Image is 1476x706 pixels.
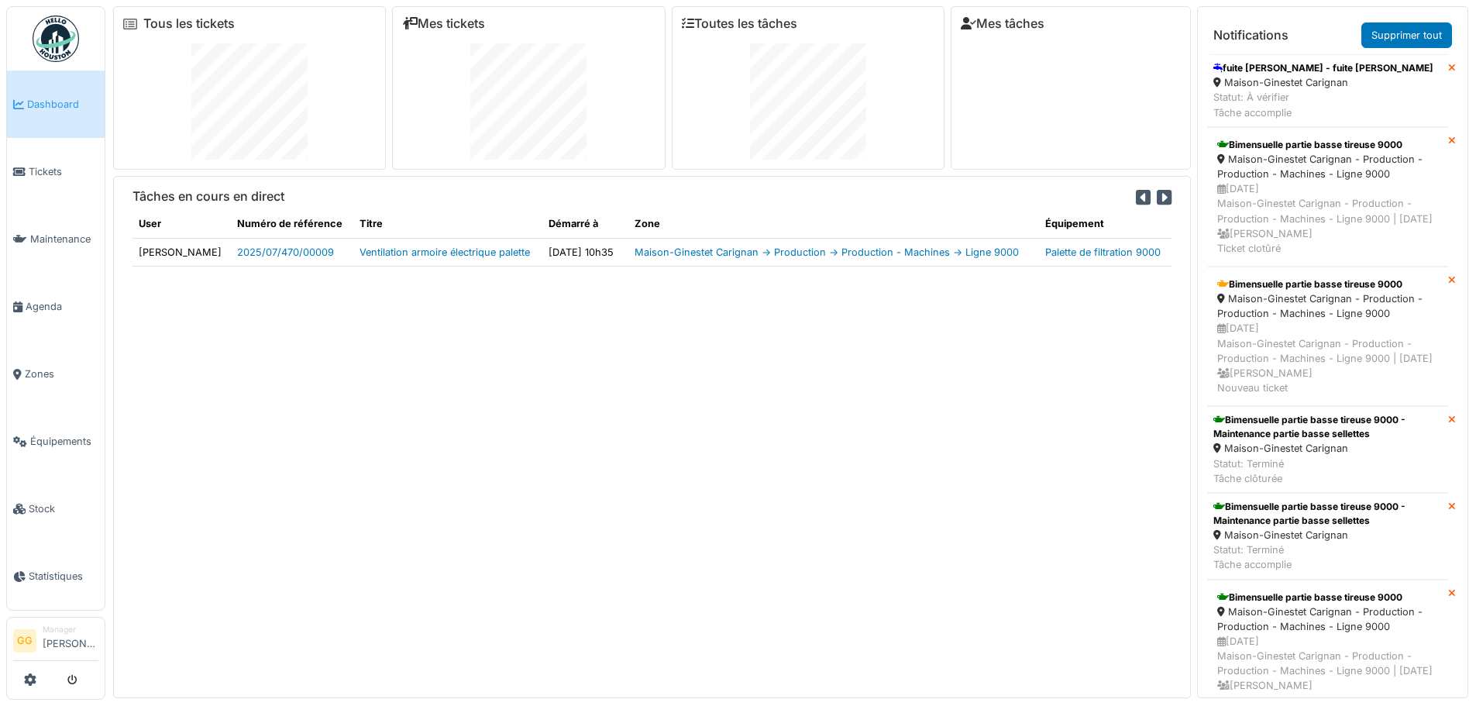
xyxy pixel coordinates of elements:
[1217,604,1438,634] div: Maison-Ginestet Carignan - Production - Production - Machines - Ligne 9000
[542,210,629,238] th: Démarré à
[29,569,98,584] span: Statistiques
[29,164,98,179] span: Tickets
[1217,181,1438,256] div: [DATE] Maison-Ginestet Carignan - Production - Production - Machines - Ligne 9000 | [DATE] [PERSO...
[1213,28,1288,43] h6: Notifications
[7,138,105,205] a: Tickets
[1217,277,1438,291] div: Bimensuelle partie basse tireuse 9000
[1207,54,1448,127] a: fuite [PERSON_NAME] - fuite [PERSON_NAME] Maison-Ginestet Carignan Statut: À vérifierTâche accomplie
[7,340,105,408] a: Zones
[1217,291,1438,321] div: Maison-Ginestet Carignan - Production - Production - Machines - Ligne 9000
[237,246,334,258] a: 2025/07/470/00009
[25,367,98,381] span: Zones
[26,299,98,314] span: Agenda
[1213,413,1442,441] div: Bimensuelle partie basse tireuse 9000 - Maintenance partie basse sellettes
[30,434,98,449] span: Équipements
[139,218,161,229] span: translation missing: fr.shared.user
[682,16,797,31] a: Toutes les tâches
[1039,210,1172,238] th: Équipement
[29,501,98,516] span: Stock
[542,238,629,266] td: [DATE] 10h35
[1217,152,1438,181] div: Maison-Ginestet Carignan - Production - Production - Machines - Ligne 9000
[1213,75,1433,90] div: Maison-Ginestet Carignan
[1213,456,1442,486] div: Statut: Terminé Tâche clôturée
[132,238,231,266] td: [PERSON_NAME]
[7,475,105,542] a: Stock
[1361,22,1452,48] a: Supprimer tout
[143,16,235,31] a: Tous les tickets
[1213,90,1433,119] div: Statut: À vérifier Tâche accomplie
[1213,500,1442,528] div: Bimensuelle partie basse tireuse 9000 - Maintenance partie basse sellettes
[360,246,530,258] a: Ventilation armoire électrique palette
[635,246,1019,258] a: Maison-Ginestet Carignan -> Production -> Production - Machines -> Ligne 9000
[1213,528,1442,542] div: Maison-Ginestet Carignan
[7,408,105,475] a: Équipements
[353,210,542,238] th: Titre
[1213,61,1433,75] div: fuite [PERSON_NAME] - fuite [PERSON_NAME]
[231,210,353,238] th: Numéro de référence
[132,189,284,204] h6: Tâches en cours en direct
[1217,138,1438,152] div: Bimensuelle partie basse tireuse 9000
[1213,542,1442,572] div: Statut: Terminé Tâche accomplie
[27,97,98,112] span: Dashboard
[1207,493,1448,580] a: Bimensuelle partie basse tireuse 9000 - Maintenance partie basse sellettes Maison-Ginestet Carign...
[1045,246,1161,258] a: Palette de filtration 9000
[1207,267,1448,406] a: Bimensuelle partie basse tireuse 9000 Maison-Ginestet Carignan - Production - Production - Machin...
[7,205,105,273] a: Maintenance
[1207,127,1448,267] a: Bimensuelle partie basse tireuse 9000 Maison-Ginestet Carignan - Production - Production - Machin...
[1217,321,1438,395] div: [DATE] Maison-Ginestet Carignan - Production - Production - Machines - Ligne 9000 | [DATE] [PERSO...
[43,624,98,657] li: [PERSON_NAME]
[13,629,36,653] li: GG
[402,16,485,31] a: Mes tickets
[961,16,1044,31] a: Mes tâches
[43,624,98,635] div: Manager
[1207,406,1448,493] a: Bimensuelle partie basse tireuse 9000 - Maintenance partie basse sellettes Maison-Ginestet Carign...
[1217,591,1438,604] div: Bimensuelle partie basse tireuse 9000
[13,624,98,661] a: GG Manager[PERSON_NAME]
[1213,441,1442,456] div: Maison-Ginestet Carignan
[33,15,79,62] img: Badge_color-CXgf-gQk.svg
[7,542,105,610] a: Statistiques
[30,232,98,246] span: Maintenance
[628,210,1039,238] th: Zone
[7,273,105,340] a: Agenda
[7,71,105,138] a: Dashboard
